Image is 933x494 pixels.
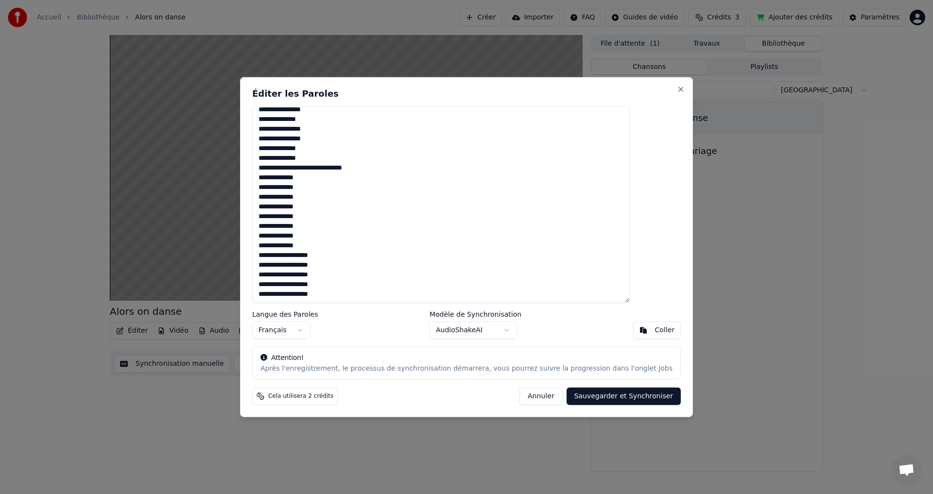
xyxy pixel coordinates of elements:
[252,311,318,318] label: Langue des Paroles
[252,89,681,98] h2: Éditer les Paroles
[519,388,562,405] button: Annuler
[655,325,675,335] div: Coller
[633,322,681,339] button: Coller
[430,311,521,318] label: Modèle de Synchronisation
[260,364,673,374] div: Après l'enregistrement, le processus de synchronisation démarrera, vous pourrez suivre la progres...
[567,388,681,405] button: Sauvegarder et Synchroniser
[268,392,333,400] span: Cela utilisera 2 crédits
[260,353,673,363] div: Attention!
